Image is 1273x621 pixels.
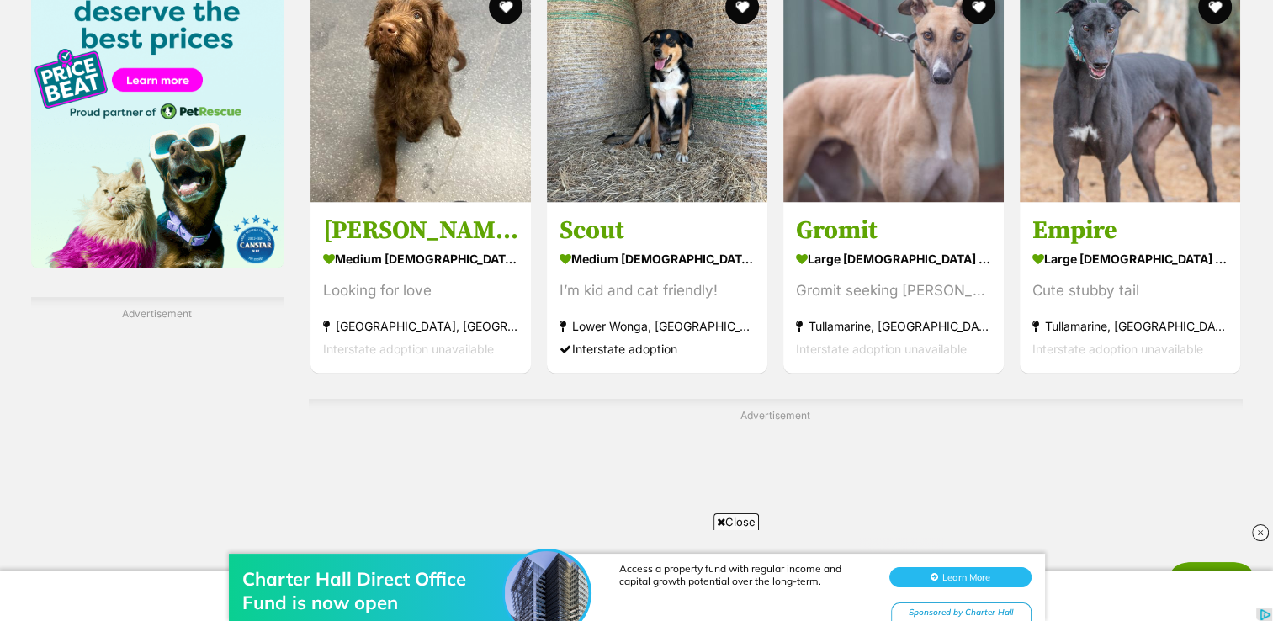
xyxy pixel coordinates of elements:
strong: medium [DEMOGRAPHIC_DATA] Dog [560,246,755,270]
div: Cute stubby tail [1032,279,1228,301]
a: [PERSON_NAME] medium [DEMOGRAPHIC_DATA] Dog Looking for love [GEOGRAPHIC_DATA], [GEOGRAPHIC_DATA]... [310,201,531,372]
strong: medium [DEMOGRAPHIC_DATA] Dog [323,246,518,270]
span: Interstate adoption unavailable [323,341,494,355]
strong: Tullamarine, [GEOGRAPHIC_DATA] [796,314,991,337]
strong: Lower Wonga, [GEOGRAPHIC_DATA] [560,314,755,337]
strong: large [DEMOGRAPHIC_DATA] Dog [1032,246,1228,270]
img: close_rtb.svg [1252,524,1269,541]
div: I’m kid and cat friendly! [560,279,755,301]
div: Gromit seeking [PERSON_NAME] [796,279,991,301]
div: Access a property fund with regular income and capital growth potential over the long-term. [619,42,872,67]
span: Interstate adoption unavailable [1032,341,1203,355]
strong: Tullamarine, [GEOGRAPHIC_DATA] [1032,314,1228,337]
h3: Scout [560,214,755,246]
strong: [GEOGRAPHIC_DATA], [GEOGRAPHIC_DATA] [323,314,518,337]
span: Interstate adoption unavailable [796,341,967,355]
a: Empire large [DEMOGRAPHIC_DATA] Dog Cute stubby tail Tullamarine, [GEOGRAPHIC_DATA] Interstate ad... [1020,201,1240,372]
div: Charter Hall Direct Office Fund is now open [242,47,512,94]
h3: [PERSON_NAME] [323,214,518,246]
h3: Empire [1032,214,1228,246]
span: Close [713,513,759,530]
div: Sponsored by Charter Hall [891,82,1032,103]
img: Charter Hall Direct Office Fund is now open [505,31,589,115]
div: Looking for love [323,279,518,301]
a: Scout medium [DEMOGRAPHIC_DATA] Dog I’m kid and cat friendly! Lower Wonga, [GEOGRAPHIC_DATA] Inte... [547,201,767,372]
a: Gromit large [DEMOGRAPHIC_DATA] Dog Gromit seeking [PERSON_NAME] Tullamarine, [GEOGRAPHIC_DATA] I... [783,201,1004,372]
h3: Gromit [796,214,991,246]
strong: large [DEMOGRAPHIC_DATA] Dog [796,246,991,270]
div: Interstate adoption [560,337,755,359]
button: Learn More [889,47,1032,67]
